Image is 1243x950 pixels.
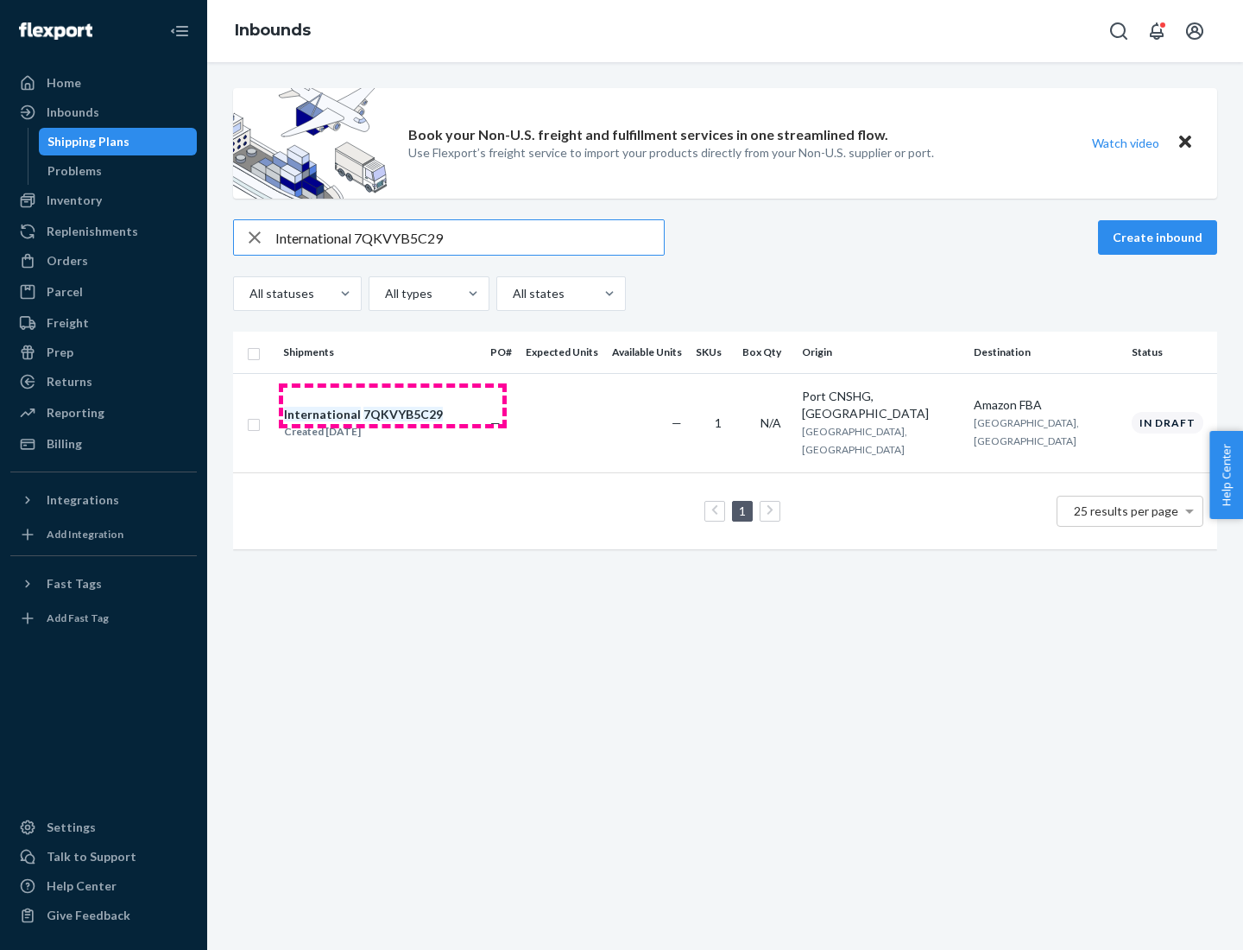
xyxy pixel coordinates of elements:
[1125,332,1217,373] th: Status
[10,814,197,841] a: Settings
[47,527,123,541] div: Add Integration
[10,605,197,632] a: Add Fast Tag
[1132,412,1203,434] div: In draft
[47,104,99,121] div: Inbounds
[1098,220,1217,255] button: Create inbound
[967,332,1125,373] th: Destination
[10,570,197,598] button: Fast Tags
[235,21,311,40] a: Inbounds
[715,415,722,430] span: 1
[19,22,92,40] img: Flexport logo
[47,314,89,332] div: Freight
[47,491,119,509] div: Integrations
[47,162,102,180] div: Problems
[1074,503,1178,518] span: 25 results per page
[1174,130,1196,155] button: Close
[39,128,198,155] a: Shipping Plans
[47,404,104,421] div: Reporting
[162,14,197,48] button: Close Navigation
[605,332,689,373] th: Available Units
[10,368,197,396] a: Returns
[47,575,102,592] div: Fast Tags
[284,407,361,421] em: International
[10,872,197,900] a: Help Center
[689,332,735,373] th: SKUs
[511,285,513,302] input: All states
[10,98,197,126] a: Inbounds
[47,133,129,150] div: Shipping Plans
[1139,14,1174,48] button: Open notifications
[483,332,519,373] th: PO#
[383,285,385,302] input: All types
[795,332,967,373] th: Origin
[47,192,102,209] div: Inventory
[47,344,73,361] div: Prep
[10,187,197,214] a: Inventory
[10,309,197,337] a: Freight
[1209,431,1243,519] button: Help Center
[47,74,81,92] div: Home
[10,843,197,871] a: Talk to Support
[10,218,197,245] a: Replenishments
[47,373,92,390] div: Returns
[802,388,960,422] div: Port CNSHG, [GEOGRAPHIC_DATA]
[408,144,934,161] p: Use Flexport’s freight service to import your products directly from your Non-U.S. supplier or port.
[47,907,130,924] div: Give Feedback
[10,521,197,548] a: Add Integration
[672,415,682,430] span: —
[802,425,907,456] span: [GEOGRAPHIC_DATA], [GEOGRAPHIC_DATA]
[1081,130,1170,155] button: Watch video
[276,332,483,373] th: Shipments
[10,278,197,306] a: Parcel
[47,877,117,895] div: Help Center
[275,220,664,255] input: Search inbounds by name, destination, msku...
[284,423,443,440] div: Created [DATE]
[47,252,88,269] div: Orders
[519,332,605,373] th: Expected Units
[10,399,197,427] a: Reporting
[760,415,781,430] span: N/A
[1177,14,1212,48] button: Open account menu
[10,247,197,275] a: Orders
[248,285,249,302] input: All statuses
[10,902,197,929] button: Give Feedback
[735,332,795,373] th: Box Qty
[10,430,197,458] a: Billing
[39,157,198,185] a: Problems
[363,407,443,421] em: 7QKVYB5C29
[47,848,136,865] div: Talk to Support
[735,503,749,518] a: Page 1 is your current page
[490,415,501,430] span: —
[47,435,82,453] div: Billing
[974,416,1079,447] span: [GEOGRAPHIC_DATA], [GEOGRAPHIC_DATA]
[221,6,325,56] ol: breadcrumbs
[974,396,1118,414] div: Amazon FBA
[47,283,83,301] div: Parcel
[47,223,138,240] div: Replenishments
[408,125,888,145] p: Book your Non-U.S. freight and fulfillment services in one streamlined flow.
[47,819,96,836] div: Settings
[10,486,197,514] button: Integrations
[10,69,197,97] a: Home
[10,339,197,366] a: Prep
[47,611,109,625] div: Add Fast Tag
[1101,14,1136,48] button: Open Search Box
